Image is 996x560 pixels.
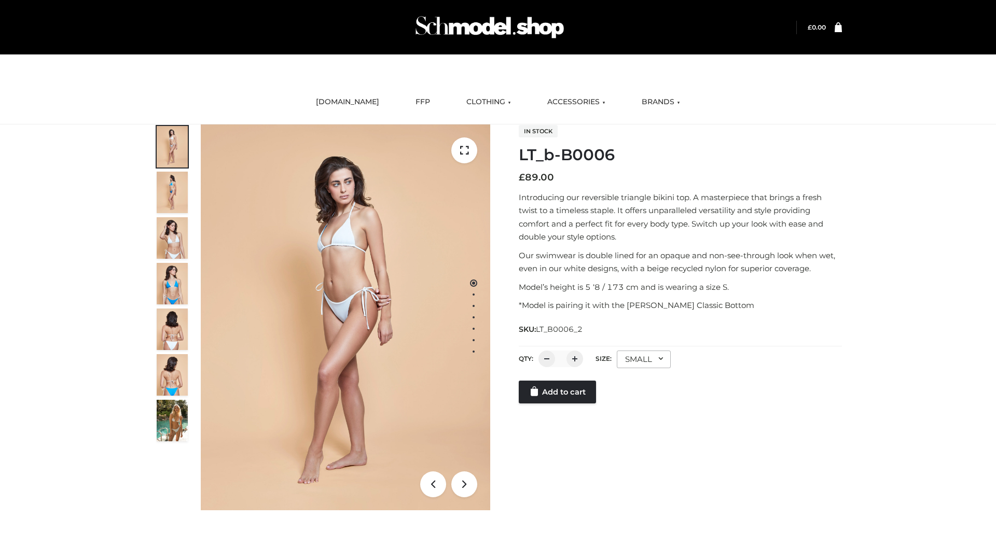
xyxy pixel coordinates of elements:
[536,325,583,334] span: LT_B0006_2
[539,91,613,114] a: ACCESSORIES
[408,91,438,114] a: FFP
[519,172,525,183] span: £
[308,91,387,114] a: [DOMAIN_NAME]
[617,351,671,368] div: SMALL
[157,354,188,396] img: ArielClassicBikiniTop_CloudNine_AzureSky_OW114ECO_8-scaled.jpg
[519,299,842,312] p: *Model is pairing it with the [PERSON_NAME] Classic Bottom
[201,124,490,510] img: LT_b-B0006
[157,217,188,259] img: ArielClassicBikiniTop_CloudNine_AzureSky_OW114ECO_3-scaled.jpg
[808,23,812,31] span: £
[519,191,842,244] p: Introducing our reversible triangle bikini top. A masterpiece that brings a fresh twist to a time...
[519,281,842,294] p: Model’s height is 5 ‘8 / 173 cm and is wearing a size S.
[519,172,554,183] bdi: 89.00
[157,263,188,304] img: ArielClassicBikiniTop_CloudNine_AzureSky_OW114ECO_4-scaled.jpg
[412,7,568,48] img: Schmodel Admin 964
[519,381,596,403] a: Add to cart
[157,172,188,213] img: ArielClassicBikiniTop_CloudNine_AzureSky_OW114ECO_2-scaled.jpg
[808,23,826,31] bdi: 0.00
[519,249,842,275] p: Our swimwear is double lined for an opaque and non-see-through look when wet, even in our white d...
[519,125,558,137] span: In stock
[519,146,842,164] h1: LT_b-B0006
[157,309,188,350] img: ArielClassicBikiniTop_CloudNine_AzureSky_OW114ECO_7-scaled.jpg
[808,23,826,31] a: £0.00
[157,400,188,441] img: Arieltop_CloudNine_AzureSky2.jpg
[634,91,688,114] a: BRANDS
[596,355,612,362] label: Size:
[519,355,533,362] label: QTY:
[157,126,188,167] img: ArielClassicBikiniTop_CloudNine_AzureSky_OW114ECO_1-scaled.jpg
[519,323,584,335] span: SKU:
[459,91,519,114] a: CLOTHING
